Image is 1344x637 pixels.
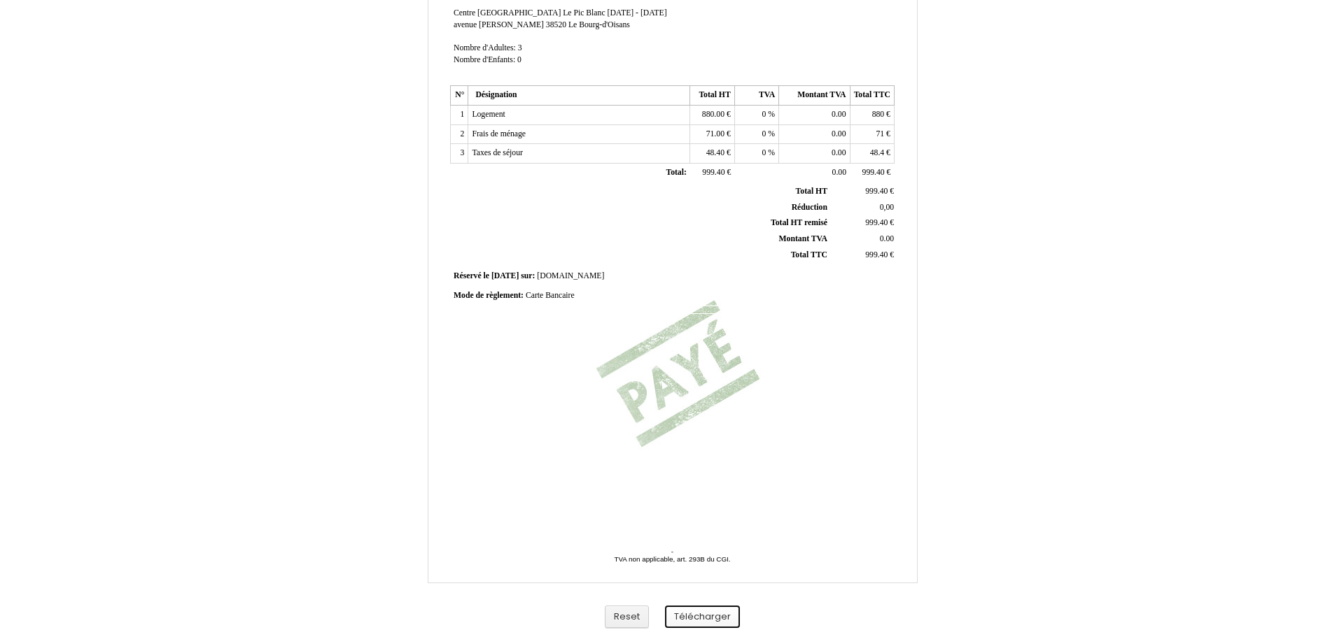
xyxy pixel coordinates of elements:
span: 3 [518,43,522,52]
td: € [830,184,897,199]
span: [DATE] - [DATE] [608,8,667,17]
span: 0 [762,110,766,119]
span: 38520 [546,20,566,29]
span: Réduction [792,203,827,212]
span: TVA non applicable, art. 293B du CGI. [614,555,730,563]
td: € [850,144,894,164]
span: Nombre d'Adultes: [454,43,516,52]
span: 48.4 [870,148,884,157]
span: Taxes de séjour [472,148,523,157]
button: Télécharger [665,606,740,629]
td: € [690,106,734,125]
span: 0 [517,55,521,64]
td: € [850,106,894,125]
span: Total HT [796,187,827,196]
td: € [850,124,894,144]
span: 0.00 [832,110,846,119]
th: Montant TVA [779,86,850,106]
span: 999.40 [865,187,888,196]
span: Montant TVA [779,234,827,243]
th: Total TTC [850,86,894,106]
span: 880.00 [702,110,724,119]
span: 0.00 [832,129,846,138]
span: Frais de ménage [472,129,526,138]
span: 0.00 [880,234,894,243]
span: Nombre d'Enfants: [454,55,515,64]
span: 999.40 [702,168,724,177]
span: 48.40 [706,148,724,157]
span: 999.40 [862,168,885,177]
td: € [830,215,897,231]
span: 0.00 [832,148,846,157]
span: avenue [PERSON_NAME] [454,20,544,29]
span: 0 [762,129,766,138]
td: € [690,124,734,144]
th: TVA [734,86,778,106]
th: Désignation [468,86,690,106]
td: 3 [451,144,468,164]
td: € [830,247,897,263]
th: N° [451,86,468,106]
span: 0,00 [880,203,894,212]
td: € [690,164,734,183]
span: Le Bourg-d'Oisans [568,20,630,29]
span: 0 [762,148,766,157]
button: Reset [605,606,649,629]
span: [DATE] [491,271,519,280]
span: Réservé le [454,271,489,280]
td: 1 [451,106,468,125]
span: Total: [666,168,686,177]
span: sur: [521,271,535,280]
span: 0.00 [832,168,846,177]
span: [DOMAIN_NAME] [537,271,604,280]
span: 999.40 [865,250,888,259]
span: 880 [872,110,885,119]
span: Total HT remisé [771,218,827,227]
td: € [690,144,734,164]
span: Mode de règlement: [454,291,524,300]
span: Centre [GEOGRAPHIC_DATA] Le Pic Blanc [454,8,605,17]
td: % [734,106,778,125]
span: Carte Bancaire [526,291,575,300]
td: % [734,144,778,164]
span: 71 [876,129,884,138]
td: € [850,164,894,183]
td: % [734,124,778,144]
td: 2 [451,124,468,144]
th: Total HT [690,86,734,106]
span: 999.40 [865,218,888,227]
span: 71.00 [706,129,724,138]
span: Total TTC [791,250,827,259]
span: Logement [472,110,505,119]
span: - [671,547,673,555]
